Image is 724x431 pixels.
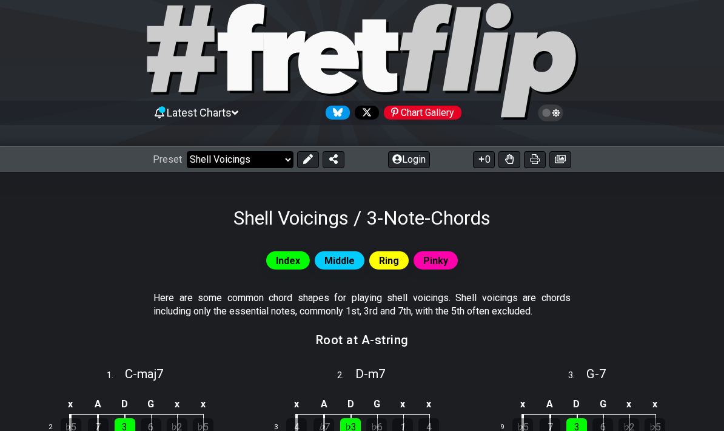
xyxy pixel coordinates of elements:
td: x [390,395,416,415]
span: Toggle light / dark theme [544,107,558,118]
select: Preset [187,151,293,168]
span: 1 . [107,369,125,382]
td: G [364,395,390,415]
a: #fretflip at Pinterest [379,106,461,120]
span: Preset [153,154,182,165]
button: Share Preset [323,151,344,168]
button: Edit Preset [297,151,319,168]
span: G - 7 [586,367,606,381]
td: x [190,395,216,415]
td: x [416,395,442,415]
td: D [563,395,590,415]
p: Here are some common chord shapes for playing shell voicings. Shell voicings are chords including... [153,291,571,319]
td: x [283,395,310,415]
td: G [138,395,164,415]
button: Create image [549,151,571,168]
td: x [164,395,190,415]
td: D [112,395,138,415]
td: x [57,395,85,415]
span: D - m7 [355,367,386,381]
span: Pinky [423,252,448,270]
span: 2 . [337,369,355,382]
h3: Root at A-string [316,333,409,347]
button: Login [388,151,430,168]
td: A [84,395,112,415]
button: 0 [473,151,495,168]
a: Follow #fretflip at X [350,106,379,120]
button: Toggle Dexterity for all fretkits [498,151,520,168]
a: Follow #fretflip at Bluesky [321,106,350,120]
span: Middle [324,252,355,270]
td: x [642,395,668,415]
td: A [537,395,564,415]
td: D [337,395,364,415]
h1: Shell Voicings / 3-Note-Chords [233,206,491,229]
span: Latest Charts [167,106,232,119]
div: Chart Gallery [384,106,461,120]
span: 3 . [568,369,586,382]
span: Index [276,252,300,270]
td: A [310,395,338,415]
td: G [590,395,616,415]
td: x [509,395,537,415]
span: C - maj7 [125,367,164,381]
button: Print [524,151,546,168]
span: Ring [379,252,399,270]
td: x [616,395,642,415]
